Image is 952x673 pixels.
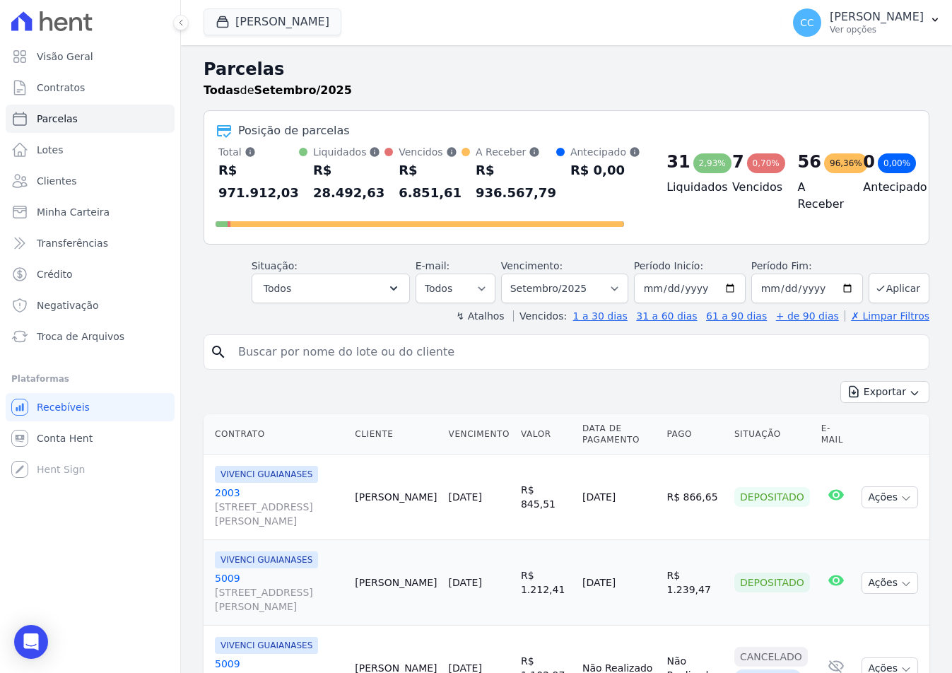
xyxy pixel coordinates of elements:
div: 0,00% [878,153,916,173]
div: Total [218,145,299,159]
span: [STREET_ADDRESS][PERSON_NAME] [215,500,343,528]
input: Buscar por nome do lote ou do cliente [230,338,923,366]
div: R$ 0,00 [570,159,640,182]
div: Liquidados [313,145,384,159]
div: A Receber [476,145,556,159]
a: Crédito [6,260,175,288]
a: 5009[STREET_ADDRESS][PERSON_NAME] [215,571,343,614]
span: CC [800,18,814,28]
div: Depositado [734,573,810,592]
strong: Setembro/2025 [254,83,352,97]
td: [PERSON_NAME] [349,455,442,540]
span: Crédito [37,267,73,281]
div: Plataformas [11,370,169,387]
th: Cliente [349,414,442,455]
button: Ações [862,486,918,508]
label: Vencimento: [501,260,563,271]
i: search [210,344,227,361]
div: 56 [798,151,821,173]
a: 1 a 30 dias [573,310,628,322]
a: [DATE] [449,577,482,588]
div: R$ 6.851,61 [399,159,462,204]
a: Troca de Arquivos [6,322,175,351]
span: Visão Geral [37,49,93,64]
span: VIVENCI GUAIANASES [215,551,318,568]
a: Visão Geral [6,42,175,71]
a: Recebíveis [6,393,175,421]
div: Vencidos [399,145,462,159]
a: 31 a 60 dias [636,310,697,322]
button: Aplicar [869,273,929,303]
span: Minha Carteira [37,205,110,219]
a: Negativação [6,291,175,320]
button: Todos [252,274,410,303]
span: [STREET_ADDRESS][PERSON_NAME] [215,585,343,614]
th: Valor [515,414,577,455]
a: Conta Hent [6,424,175,452]
span: Clientes [37,174,76,188]
td: R$ 866,65 [661,455,728,540]
div: R$ 936.567,79 [476,159,556,204]
button: [PERSON_NAME] [204,8,341,35]
th: Situação [729,414,816,455]
label: E-mail: [416,260,450,271]
td: R$ 1.239,47 [661,540,728,626]
div: Open Intercom Messenger [14,625,48,659]
button: Exportar [840,381,929,403]
span: Recebíveis [37,400,90,414]
button: CC [PERSON_NAME] Ver opções [782,3,952,42]
td: [DATE] [577,455,662,540]
a: 2003[STREET_ADDRESS][PERSON_NAME] [215,486,343,528]
a: Parcelas [6,105,175,133]
th: Vencimento [443,414,515,455]
div: 0,70% [747,153,785,173]
td: [PERSON_NAME] [349,540,442,626]
a: ✗ Limpar Filtros [845,310,929,322]
td: [DATE] [577,540,662,626]
a: + de 90 dias [776,310,839,322]
th: Data de Pagamento [577,414,662,455]
label: ↯ Atalhos [456,310,504,322]
button: Ações [862,572,918,594]
a: Transferências [6,229,175,257]
th: Contrato [204,414,349,455]
h4: A Receber [798,179,841,213]
span: Negativação [37,298,99,312]
span: Lotes [37,143,64,157]
th: Pago [661,414,728,455]
div: 0 [863,151,875,173]
p: de [204,82,352,99]
div: 2,93% [693,153,731,173]
h4: Antecipado [863,179,906,196]
div: Cancelado [734,647,808,667]
p: Ver opções [830,24,924,35]
a: Lotes [6,136,175,164]
label: Período Inicío: [634,260,703,271]
span: Transferências [37,236,108,250]
td: R$ 845,51 [515,455,577,540]
span: VIVENCI GUAIANASES [215,637,318,654]
div: 7 [732,151,744,173]
a: Minha Carteira [6,198,175,226]
div: 31 [666,151,690,173]
h4: Liquidados [666,179,710,196]
div: R$ 28.492,63 [313,159,384,204]
span: Troca de Arquivos [37,329,124,344]
p: [PERSON_NAME] [830,10,924,24]
div: Antecipado [570,145,640,159]
div: R$ 971.912,03 [218,159,299,204]
strong: Todas [204,83,240,97]
td: R$ 1.212,41 [515,540,577,626]
span: Contratos [37,81,85,95]
h2: Parcelas [204,57,929,82]
h4: Vencidos [732,179,775,196]
div: Depositado [734,487,810,507]
div: Posição de parcelas [238,122,350,139]
th: E-mail [816,414,857,455]
span: Todos [264,280,291,297]
span: Conta Hent [37,431,93,445]
a: 61 a 90 dias [706,310,767,322]
label: Período Fim: [751,259,863,274]
label: Vencidos: [513,310,567,322]
span: Parcelas [37,112,78,126]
